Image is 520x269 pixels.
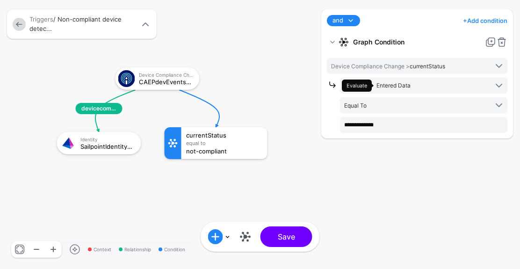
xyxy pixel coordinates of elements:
[119,246,151,253] span: Relationship
[159,246,185,253] span: Condition
[332,16,343,25] span: and
[463,13,507,28] a: Add condition
[347,82,367,89] span: Evaluate
[186,148,263,154] div: not-compliant
[331,63,445,70] span: currentStatus
[88,246,111,253] span: Context
[28,15,138,33] div: / Non-compliant device detec...
[186,132,263,138] div: currentStatus
[376,82,411,89] span: Entered Data
[353,34,481,51] strong: Graph Condition
[344,102,367,109] span: Equal To
[260,226,312,247] button: Save
[331,63,410,70] span: Device Compliance Change >
[186,140,263,146] div: Equal To
[463,17,467,24] span: +
[29,15,53,23] a: Triggers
